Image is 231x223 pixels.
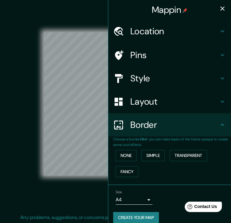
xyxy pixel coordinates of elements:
p: Choose a border. : you can make layers of the frame opaque to create some cool effects. [113,136,231,147]
h4: Pins [130,50,219,61]
h4: Layout [130,96,219,107]
div: Pins [108,43,231,67]
h4: Border [130,119,219,130]
div: Location [108,20,231,43]
h4: Location [130,26,219,37]
p: Any problems, suggestions, or concerns please email . [20,214,209,221]
img: pin-icon.png [183,8,187,13]
button: Simple [141,150,165,161]
div: Layout [108,90,231,113]
div: Style [108,67,231,90]
h4: Mappin [152,4,187,15]
canvas: Map [44,32,187,176]
b: Hint [140,137,147,142]
div: Border [108,113,231,136]
iframe: Help widget launcher [176,199,224,216]
label: Size [116,190,122,195]
div: A4 [116,195,152,205]
h4: Style [130,73,219,84]
button: Transparent [170,150,207,161]
button: None [116,150,137,161]
button: Fancy [116,166,138,177]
